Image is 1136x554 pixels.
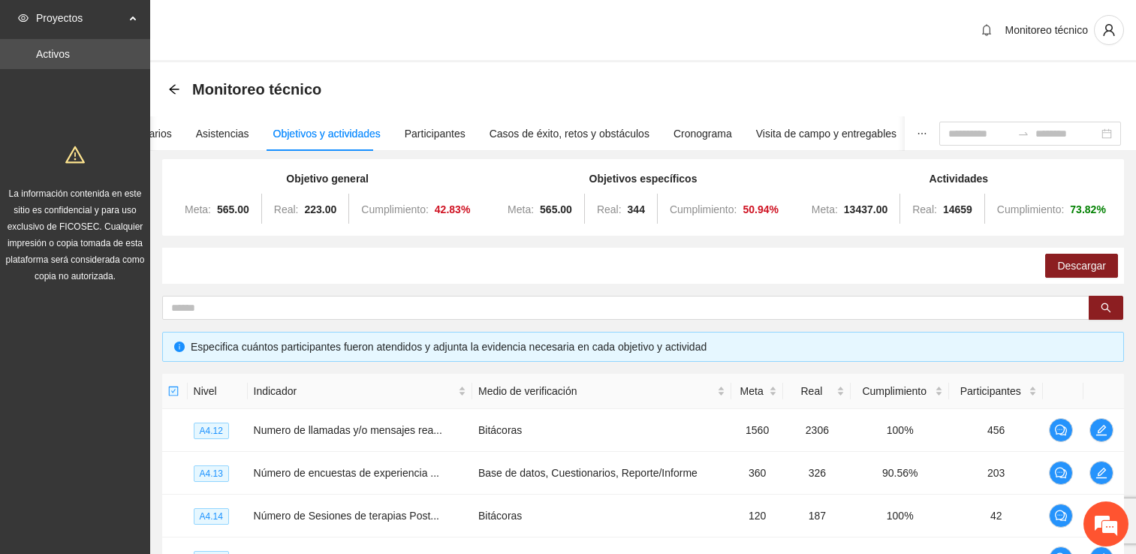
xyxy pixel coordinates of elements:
th: Meta [731,374,784,409]
span: user [1095,23,1123,37]
span: Meta: [812,203,838,215]
span: check-square [168,386,179,396]
span: Proyectos [36,3,125,33]
strong: 50.94 % [743,203,779,215]
div: Back [168,83,180,96]
span: arrow-left [168,83,180,95]
span: A4.14 [194,508,229,525]
td: Bitácoras [472,495,731,537]
span: edit [1090,424,1113,436]
button: comment [1049,461,1073,485]
th: Nivel [188,374,248,409]
span: Meta [737,383,767,399]
button: edit [1089,418,1113,442]
div: Participantes [405,125,466,142]
span: Monitoreo técnico [192,77,321,101]
div: Visita de campo y entregables [756,125,896,142]
td: 120 [731,495,784,537]
div: Asistencias [196,125,249,142]
td: Bitácoras [472,409,731,452]
span: Real [789,383,833,399]
span: Real: [912,203,937,215]
td: 1560 [731,409,784,452]
span: edit [1090,467,1113,479]
th: Participantes [949,374,1043,409]
td: 100% [851,409,949,452]
span: ellipsis [917,128,927,139]
td: 203 [949,452,1043,495]
span: swap-right [1017,128,1029,140]
strong: 13437.00 [844,203,887,215]
button: user [1094,15,1124,45]
strong: 565.00 [217,203,249,215]
span: Meta: [185,203,211,215]
span: Real: [597,203,622,215]
th: Indicador [248,374,472,409]
span: info-circle [174,342,185,352]
span: Número de Sesiones de terapias Post... [254,510,439,522]
div: Cronograma [673,125,732,142]
button: bell [975,18,999,42]
td: 90.56% [851,452,949,495]
td: 100% [851,495,949,537]
td: 326 [783,452,851,495]
th: Medio de verificación [472,374,731,409]
span: warning [65,145,85,164]
strong: 565.00 [540,203,572,215]
span: Participantes [955,383,1026,399]
span: to [1017,128,1029,140]
td: Base de datos, Cuestionarios, Reporte/Informe [472,452,731,495]
span: eye [18,13,29,23]
button: search [1089,296,1123,320]
span: search [1101,303,1111,315]
span: Numero de llamadas y/o mensajes rea... [254,424,442,436]
span: Número de encuestas de experiencia ... [254,467,439,479]
span: Cumplimiento: [361,203,428,215]
button: edit [1089,461,1113,485]
strong: Actividades [930,173,989,185]
a: Activos [36,48,70,60]
strong: 14659 [943,203,972,215]
td: 187 [783,495,851,537]
div: Casos de éxito, retos y obstáculos [490,125,649,142]
td: 360 [731,452,784,495]
strong: 73.82 % [1070,203,1106,215]
span: Indicador [254,383,455,399]
button: comment [1049,418,1073,442]
span: Cumplimiento: [997,203,1064,215]
button: ellipsis [905,116,939,151]
td: 456 [949,409,1043,452]
span: Real: [274,203,299,215]
strong: 223.00 [305,203,337,215]
button: Descargar [1045,254,1118,278]
span: A4.13 [194,465,229,482]
strong: Objetivos específicos [589,173,698,185]
td: 42 [949,495,1043,537]
span: Medio de verificación [478,383,714,399]
span: Cumplimiento: [670,203,737,215]
strong: 42.83 % [435,203,471,215]
strong: Objetivo general [286,173,369,185]
th: Cumplimiento [851,374,949,409]
button: comment [1049,504,1073,528]
span: Cumplimiento [857,383,932,399]
span: bell [975,24,998,36]
strong: 344 [628,203,645,215]
span: Monitoreo técnico [1005,24,1088,36]
span: A4.12 [194,423,229,439]
span: Descargar [1057,257,1106,274]
span: La información contenida en este sitio es confidencial y para uso exclusivo de FICOSEC. Cualquier... [6,188,145,282]
th: Real [783,374,851,409]
span: Meta: [508,203,534,215]
div: Especifica cuántos participantes fueron atendidos y adjunta la evidencia necesaria en cada objeti... [191,339,1112,355]
div: Objetivos y actividades [273,125,381,142]
td: 2306 [783,409,851,452]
